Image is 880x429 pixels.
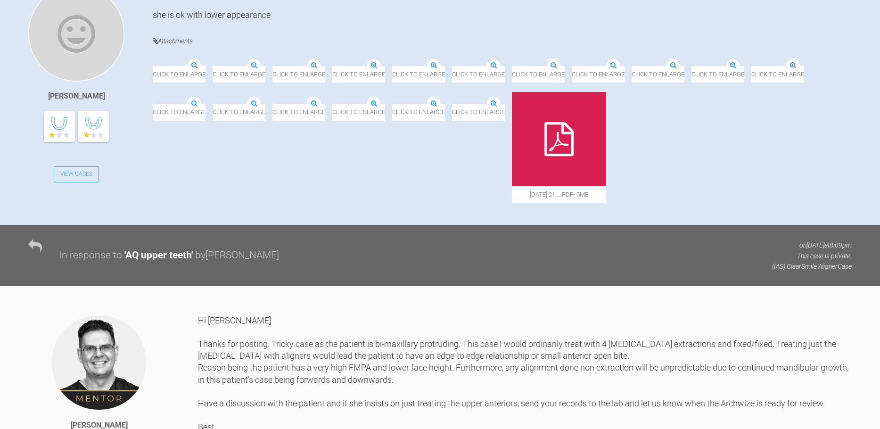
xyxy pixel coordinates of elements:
h4: Attachments [153,35,852,47]
span: Click to enlarge [572,66,625,82]
span: Click to enlarge [691,66,744,82]
p: This case is private. [772,251,852,261]
span: Click to enlarge [213,66,265,82]
span: Click to enlarge [332,104,385,120]
div: ' AQ upper teeth ' [124,247,193,264]
span: Click to enlarge [751,66,804,82]
span: Click to enlarge [153,104,206,120]
span: Click to enlarge [632,66,684,82]
span: Click to enlarge [272,66,325,82]
div: [PERSON_NAME] [48,90,105,102]
img: Geoff Stone [51,314,147,411]
p: (IAS) ClearSmile Aligner Case [772,261,852,272]
span: Click to enlarge [452,104,505,120]
a: View Cases [54,166,99,182]
span: Click to enlarge [392,66,445,82]
span: Click to enlarge [452,66,505,82]
div: In response to [59,247,122,264]
p: on [DATE] at 8:09pm [772,240,852,250]
span: Click to enlarge [272,104,325,120]
span: Click to enlarge [392,104,445,120]
div: by [PERSON_NAME] [195,247,279,264]
span: Click to enlarge [213,104,265,120]
span: Click to enlarge [512,66,565,82]
span: Click to enlarge [332,66,385,82]
span: Click to enlarge [153,66,206,82]
span: [DATE] 21.….pdf - 5MB [512,186,606,203]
